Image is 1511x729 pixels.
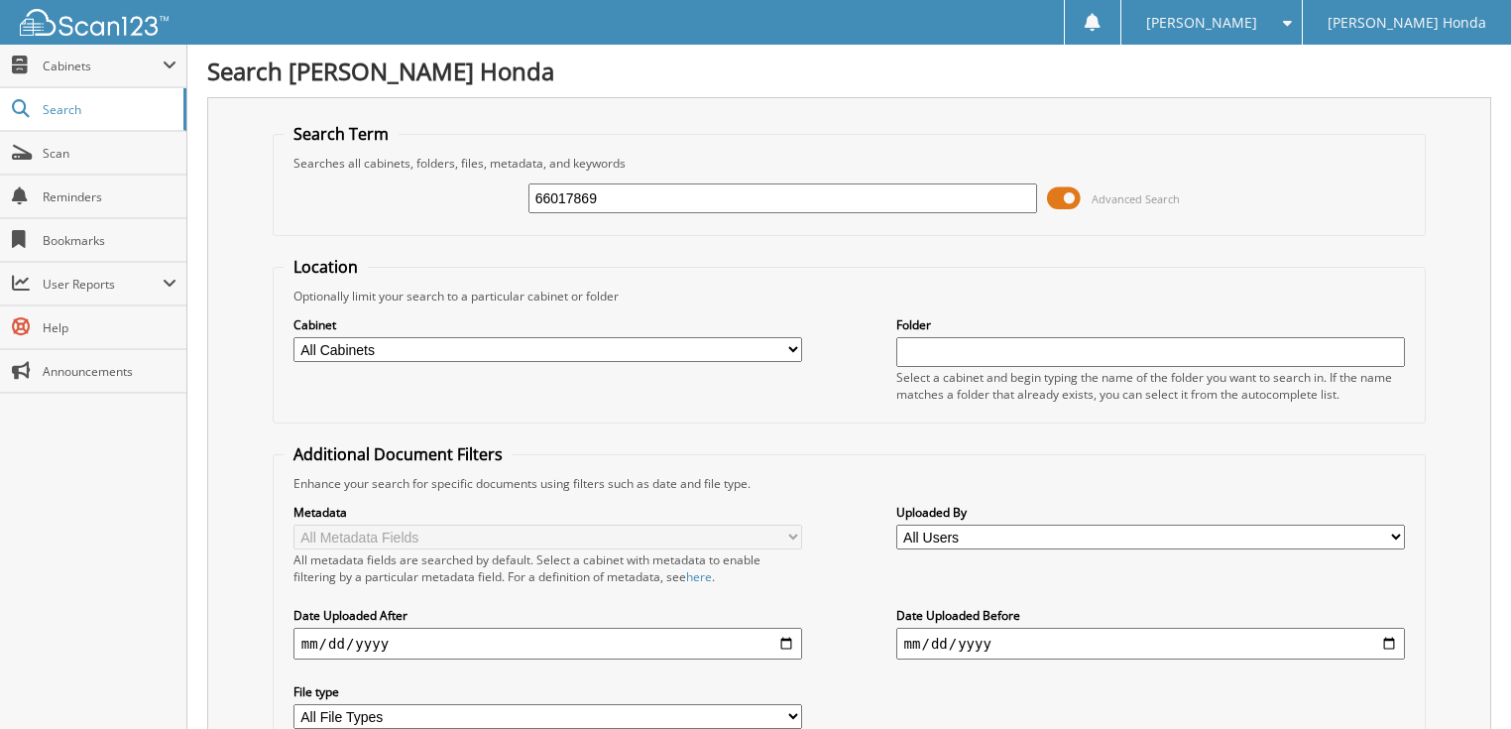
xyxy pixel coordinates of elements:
label: Folder [896,316,1406,333]
img: scan123-logo-white.svg [20,9,169,36]
input: start [293,628,803,660]
span: Bookmarks [43,232,176,249]
span: Advanced Search [1092,191,1180,206]
label: Date Uploaded Before [896,607,1406,624]
legend: Location [284,256,368,278]
label: Uploaded By [896,504,1406,521]
label: Metadata [293,504,803,521]
span: Help [43,319,176,336]
input: end [896,628,1406,660]
div: Select a cabinet and begin typing the name of the folder you want to search in. If the name match... [896,369,1406,403]
legend: Additional Document Filters [284,443,513,465]
legend: Search Term [284,123,399,145]
span: User Reports [43,276,163,293]
span: Scan [43,145,176,162]
div: Optionally limit your search to a particular cabinet or folder [284,288,1416,304]
label: File type [293,683,803,700]
label: Cabinet [293,316,803,333]
span: Announcements [43,363,176,380]
h1: Search [PERSON_NAME] Honda [207,55,1491,87]
span: Cabinets [43,58,163,74]
span: [PERSON_NAME] Honda [1328,17,1486,29]
div: Enhance your search for specific documents using filters such as date and file type. [284,475,1416,492]
span: Search [43,101,174,118]
label: Date Uploaded After [293,607,803,624]
span: [PERSON_NAME] [1146,17,1257,29]
a: here [686,568,712,585]
div: All metadata fields are searched by default. Select a cabinet with metadata to enable filtering b... [293,551,803,585]
div: Searches all cabinets, folders, files, metadata, and keywords [284,155,1416,172]
span: Reminders [43,188,176,205]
